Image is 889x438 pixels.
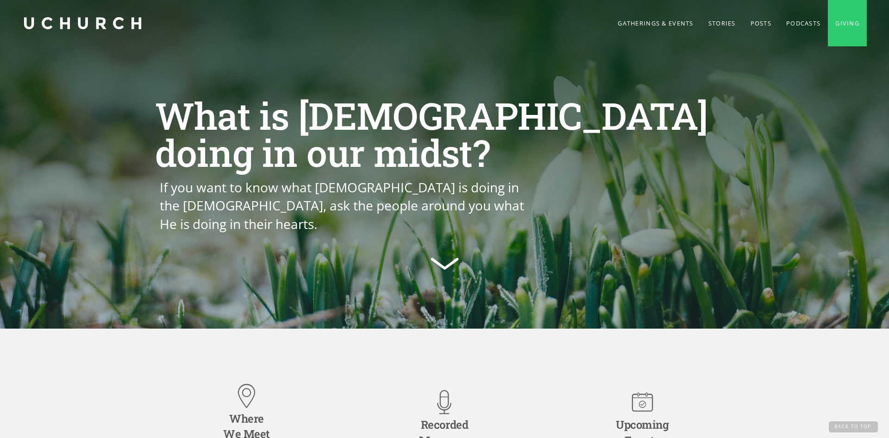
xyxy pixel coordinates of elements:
p: If you want to know what [DEMOGRAPHIC_DATA] is doing in the [DEMOGRAPHIC_DATA], ask the people ar... [160,178,536,233]
a: Back to Top [829,421,878,432]
h1: What is [DEMOGRAPHIC_DATA] doing in our midst? [155,97,734,171]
